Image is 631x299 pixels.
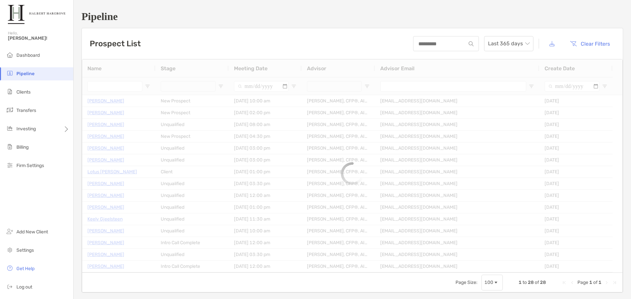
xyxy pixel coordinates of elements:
div: 100 [484,280,493,285]
div: Page Size [481,275,503,290]
span: of [593,280,597,285]
img: firm-settings icon [6,161,14,169]
span: Clients [16,89,31,95]
h1: Pipeline [82,11,623,23]
img: clients icon [6,88,14,96]
img: transfers icon [6,106,14,114]
span: Settings [16,247,34,253]
span: Transfers [16,108,36,113]
span: Investing [16,126,36,132]
span: Page [577,280,588,285]
span: of [535,280,539,285]
span: Pipeline [16,71,35,76]
img: logout icon [6,283,14,290]
img: dashboard icon [6,51,14,59]
span: 1 [589,280,592,285]
div: Last Page [612,280,617,285]
img: input icon [469,41,474,46]
span: to [523,280,527,285]
span: Dashboard [16,53,40,58]
button: Clear Filters [565,36,615,51]
span: Add New Client [16,229,48,235]
img: pipeline icon [6,69,14,77]
span: Firm Settings [16,163,44,168]
span: Get Help [16,266,35,271]
img: add_new_client icon [6,227,14,235]
span: Last 365 days [488,36,529,51]
span: 28 [528,280,534,285]
img: Zoe Logo [8,3,65,26]
img: settings icon [6,246,14,254]
span: [PERSON_NAME]! [8,35,69,41]
div: Page Size: [456,280,478,285]
div: Next Page [604,280,609,285]
span: 1 [519,280,522,285]
img: get-help icon [6,264,14,272]
span: 1 [598,280,601,285]
span: Log out [16,284,32,290]
span: 28 [540,280,546,285]
img: investing icon [6,124,14,132]
h3: Prospect List [90,39,141,48]
div: Previous Page [570,280,575,285]
div: First Page [562,280,567,285]
img: billing icon [6,143,14,151]
span: Billing [16,144,29,150]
